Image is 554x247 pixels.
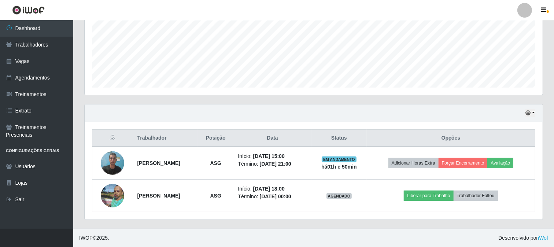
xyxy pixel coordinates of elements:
[233,130,311,147] th: Data
[101,147,124,178] img: 1754604170144.jpeg
[326,193,352,199] span: AGENDADO
[79,235,93,241] span: IWOF
[388,158,439,168] button: Adicionar Horas Extra
[538,235,548,241] a: iWof
[210,160,221,166] strong: ASG
[260,161,291,167] time: [DATE] 21:00
[238,160,307,168] li: Término:
[238,193,307,200] li: Término:
[498,234,548,242] span: Desenvolvido por
[101,180,124,211] img: 1650917429067.jpeg
[210,193,221,199] strong: ASG
[253,186,285,192] time: [DATE] 18:00
[404,191,453,201] button: Liberar para Trabalho
[137,193,180,199] strong: [PERSON_NAME]
[133,130,198,147] th: Trabalhador
[321,164,357,170] strong: há 01 h e 50 min
[487,158,513,168] button: Avaliação
[311,130,367,147] th: Status
[238,152,307,160] li: Início:
[367,130,535,147] th: Opções
[12,5,45,15] img: CoreUI Logo
[137,160,180,166] strong: [PERSON_NAME]
[260,193,291,199] time: [DATE] 00:00
[238,185,307,193] li: Início:
[322,156,357,162] span: EM ANDAMENTO
[79,234,109,242] span: © 2025 .
[454,191,498,201] button: Trabalhador Faltou
[253,153,285,159] time: [DATE] 15:00
[198,130,233,147] th: Posição
[439,158,488,168] button: Forçar Encerramento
